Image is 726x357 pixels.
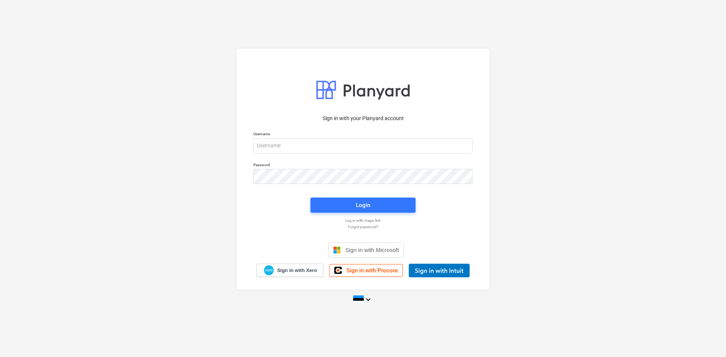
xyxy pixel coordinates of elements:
[356,200,370,210] div: Login
[253,114,473,122] p: Sign in with your Planyard account
[256,264,324,277] a: Sign in with Xero
[250,224,476,229] a: Forgot password?
[253,138,473,153] input: Username
[333,246,341,254] img: Microsoft logo
[277,267,317,274] span: Sign in with Xero
[250,218,476,223] a: Log in with magic link
[253,162,473,169] p: Password
[253,131,473,138] p: Username
[264,265,274,275] img: Xero logo
[346,267,398,274] span: Sign in with Procore
[329,264,403,277] a: Sign in with Procore
[345,247,399,253] span: Sign in with Microsoft
[364,295,373,304] i: keyboard_arrow_down
[310,198,416,213] button: Login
